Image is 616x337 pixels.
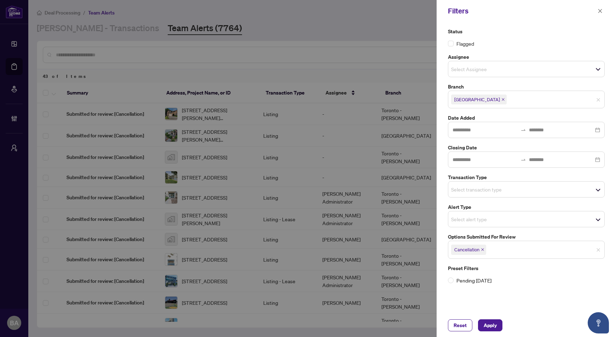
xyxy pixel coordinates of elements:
[448,264,605,272] label: Preset Filters
[596,98,600,102] span: close
[454,276,494,284] span: Pending [DATE]
[520,157,526,162] span: swap-right
[481,248,484,251] span: close
[451,95,507,104] span: Mississauga
[448,6,595,16] div: Filters
[451,245,486,255] span: Cancellation
[448,173,605,181] label: Transaction Type
[448,319,472,331] button: Reset
[456,40,474,47] span: Flagged
[598,8,603,13] span: close
[520,127,526,133] span: to
[454,96,500,103] span: [GEOGRAPHIC_DATA]
[448,28,605,35] label: Status
[448,144,605,152] label: Closing Date
[448,83,605,91] label: Branch
[501,98,505,101] span: close
[448,233,605,241] label: Options Submitted for Review
[478,319,502,331] button: Apply
[448,203,605,211] label: Alert Type
[454,246,479,253] span: Cancellation
[596,248,600,252] span: close
[454,320,467,331] span: Reset
[520,157,526,162] span: to
[588,312,609,333] button: Open asap
[520,127,526,133] span: swap-right
[484,320,497,331] span: Apply
[448,53,605,61] label: Assignee
[448,114,605,122] label: Date Added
